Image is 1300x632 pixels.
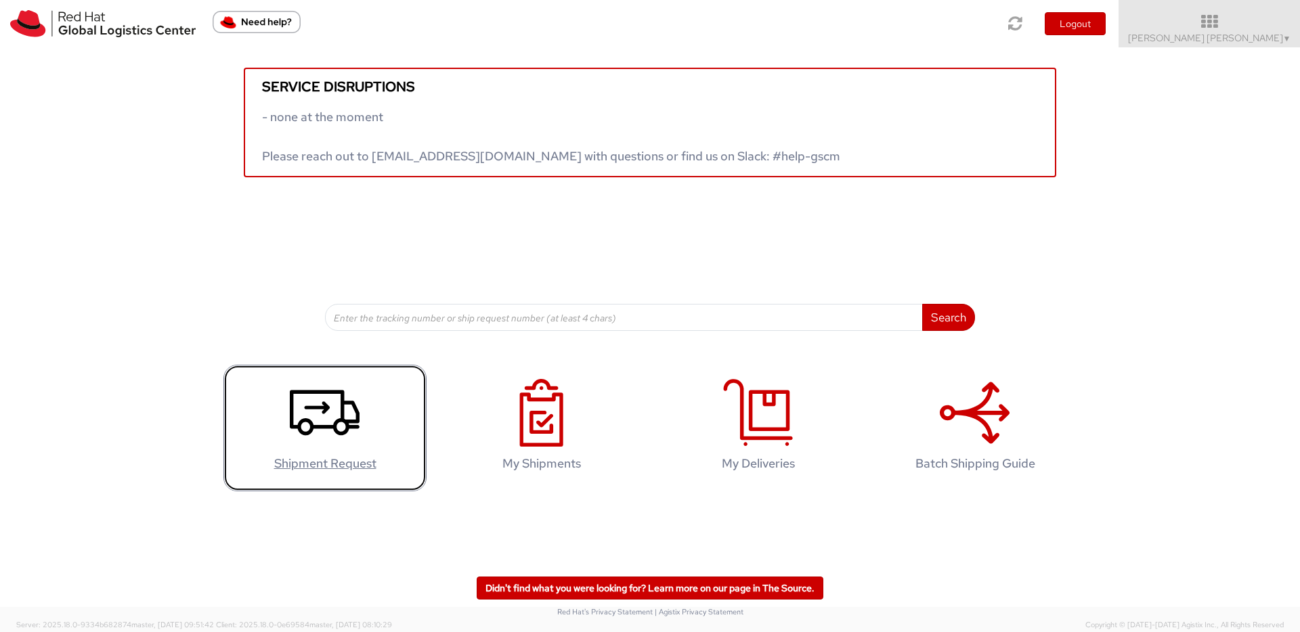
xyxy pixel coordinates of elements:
[454,457,629,470] h4: My Shipments
[213,11,301,33] button: Need help?
[325,304,923,331] input: Enter the tracking number or ship request number (at least 4 chars)
[557,607,653,616] a: Red Hat's Privacy Statement
[1085,620,1284,631] span: Copyright © [DATE]-[DATE] Agistix Inc., All Rights Reserved
[238,457,412,470] h4: Shipment Request
[440,365,643,491] a: My Shipments
[262,79,1038,94] h5: Service disruptions
[16,620,214,629] span: Server: 2025.18.0-9334b682874
[216,620,392,629] span: Client: 2025.18.0-0e69584
[1283,33,1291,44] span: ▼
[10,10,196,37] img: rh-logistics-00dfa346123c4ec078e1.svg
[262,109,840,164] span: - none at the moment Please reach out to [EMAIL_ADDRESS][DOMAIN_NAME] with questions or find us o...
[309,620,392,629] span: master, [DATE] 08:10:29
[922,304,975,331] button: Search
[477,577,823,600] a: Didn't find what you were looking for? Learn more on our page in The Source.
[223,365,427,491] a: Shipment Request
[671,457,846,470] h4: My Deliveries
[888,457,1062,470] h4: Batch Shipping Guide
[1045,12,1106,35] button: Logout
[244,68,1056,177] a: Service disruptions - none at the moment Please reach out to [EMAIL_ADDRESS][DOMAIN_NAME] with qu...
[873,365,1077,491] a: Batch Shipping Guide
[131,620,214,629] span: master, [DATE] 09:51:42
[655,607,743,616] a: | Agistix Privacy Statement
[657,365,860,491] a: My Deliveries
[1128,32,1291,44] span: [PERSON_NAME] [PERSON_NAME]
